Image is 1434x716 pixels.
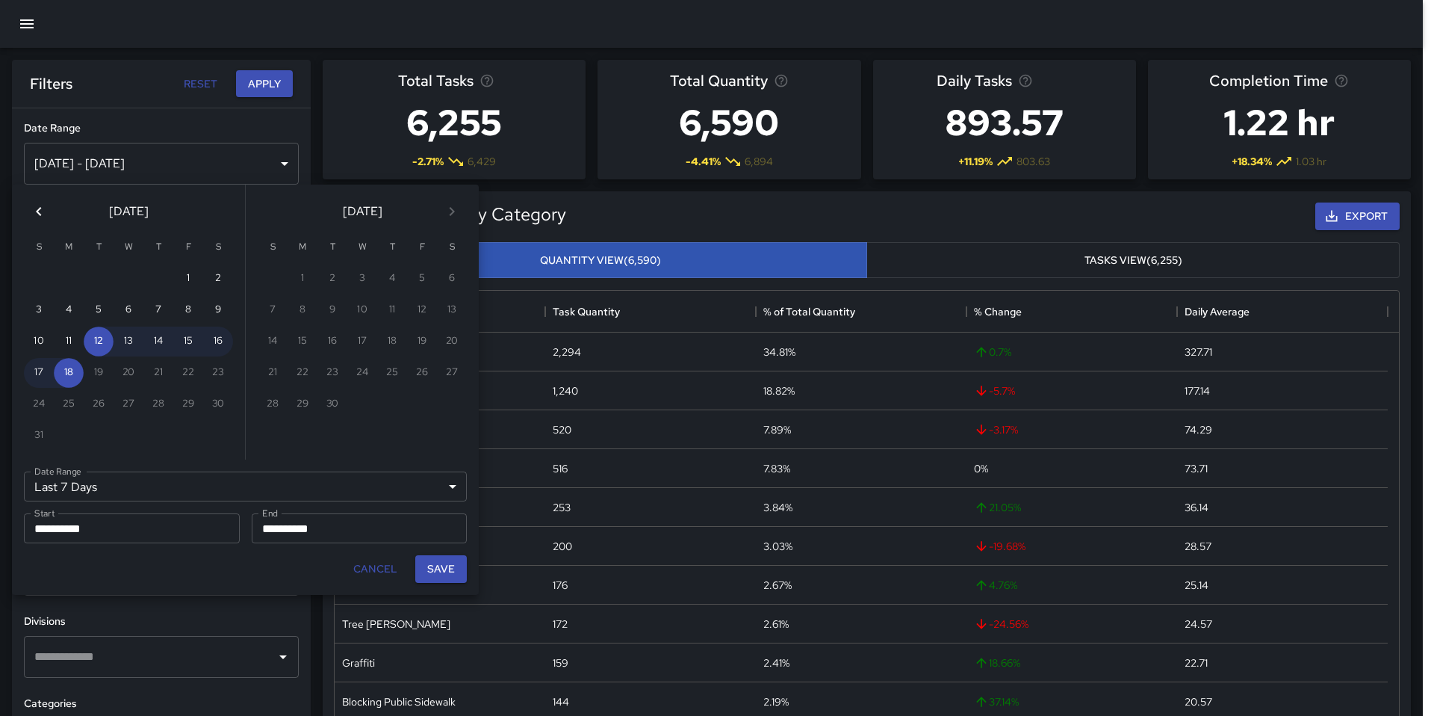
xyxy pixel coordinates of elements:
[175,232,202,262] span: Friday
[319,232,346,262] span: Tuesday
[379,232,406,262] span: Thursday
[85,232,112,262] span: Tuesday
[262,507,278,519] label: End
[347,555,403,583] button: Cancel
[54,327,84,357] button: 11
[54,358,84,388] button: 18
[114,295,143,325] button: 6
[34,507,55,519] label: Start
[34,465,81,478] label: Date Range
[343,201,382,222] span: [DATE]
[115,232,142,262] span: Wednesday
[289,232,316,262] span: Monday
[143,327,173,357] button: 14
[203,327,233,357] button: 16
[143,295,173,325] button: 7
[259,232,286,262] span: Sunday
[55,232,82,262] span: Monday
[84,327,114,357] button: 12
[114,327,143,357] button: 13
[438,232,465,262] span: Saturday
[24,197,54,226] button: Previous month
[409,232,435,262] span: Friday
[173,295,203,325] button: 8
[203,264,233,294] button: 2
[54,295,84,325] button: 4
[349,232,376,262] span: Wednesday
[109,201,149,222] span: [DATE]
[25,232,52,262] span: Sunday
[24,327,54,357] button: 10
[173,264,203,294] button: 1
[205,232,232,262] span: Saturday
[84,295,114,325] button: 5
[24,472,467,501] div: Last 7 Days
[24,295,54,325] button: 3
[203,295,233,325] button: 9
[145,232,172,262] span: Thursday
[415,555,467,583] button: Save
[24,358,54,388] button: 17
[173,327,203,357] button: 15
